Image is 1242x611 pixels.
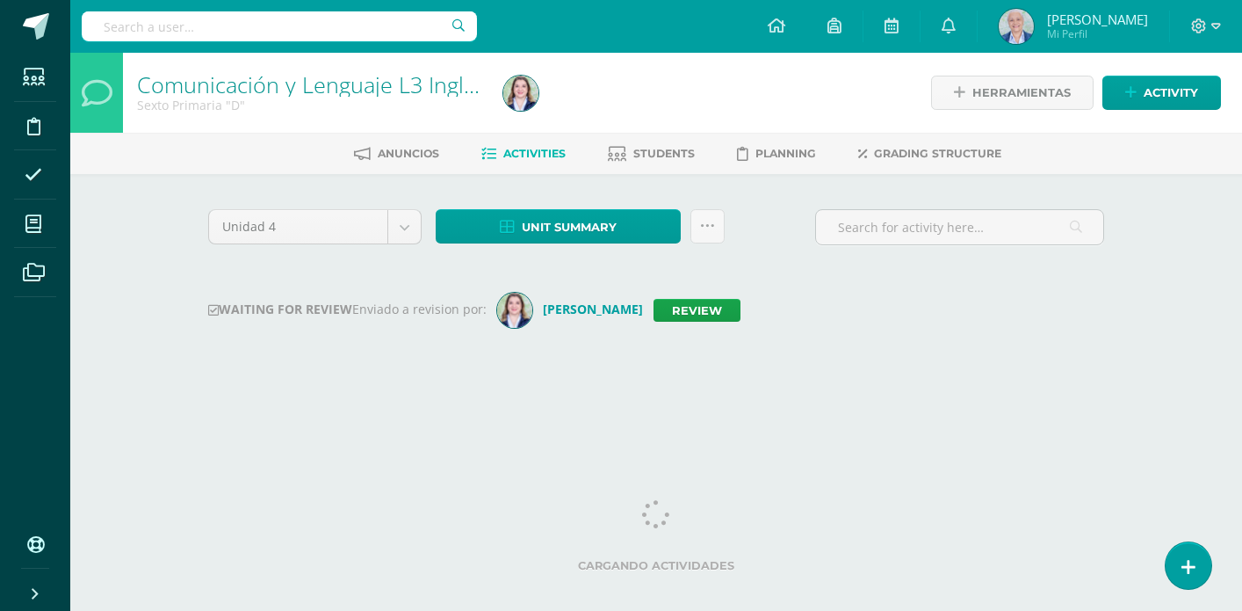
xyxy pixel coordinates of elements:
[137,69,487,99] a: Comunicación y Lenguaje L3 Inglés
[137,97,482,113] div: Sexto Primaria 'D'
[503,76,538,111] img: 08088c3899e504a44bc1e116c0e85173.png
[999,9,1034,44] img: 7f9121963eb843c30c7fd736a29cc10b.png
[352,301,487,317] span: Enviado a revision por:
[82,11,477,41] input: Search a user…
[1047,26,1148,41] span: Mi Perfil
[608,140,695,168] a: Students
[858,140,1001,168] a: Grading structure
[543,301,643,317] strong: [PERSON_NAME]
[522,211,617,244] span: Unit summary
[931,76,1094,110] a: Herramientas
[208,559,1104,572] label: Cargando actividades
[737,140,816,168] a: Planning
[436,209,681,244] a: Unit summary
[1102,76,1221,110] a: Activity
[816,210,1103,244] input: Search for activity here…
[633,147,695,160] span: Students
[503,147,566,160] span: Activities
[137,72,482,97] h1: Comunicación y Lenguaje L3 Inglés
[354,140,439,168] a: Anuncios
[653,299,740,322] a: Review
[222,210,374,244] span: Unidad 4
[481,140,566,168] a: Activities
[874,147,1001,160] span: Grading structure
[497,293,532,328] img: 1a7e60a1cfce1cd3b9ec6ceda39d25bc.png
[497,301,653,317] a: [PERSON_NAME]
[755,147,816,160] span: Planning
[1047,11,1148,28] span: [PERSON_NAME]
[209,210,421,244] a: Unidad 4
[208,301,352,317] strong: WAITING FOR REVIEW
[972,76,1071,109] span: Herramientas
[378,147,439,160] span: Anuncios
[1144,76,1198,109] span: Activity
